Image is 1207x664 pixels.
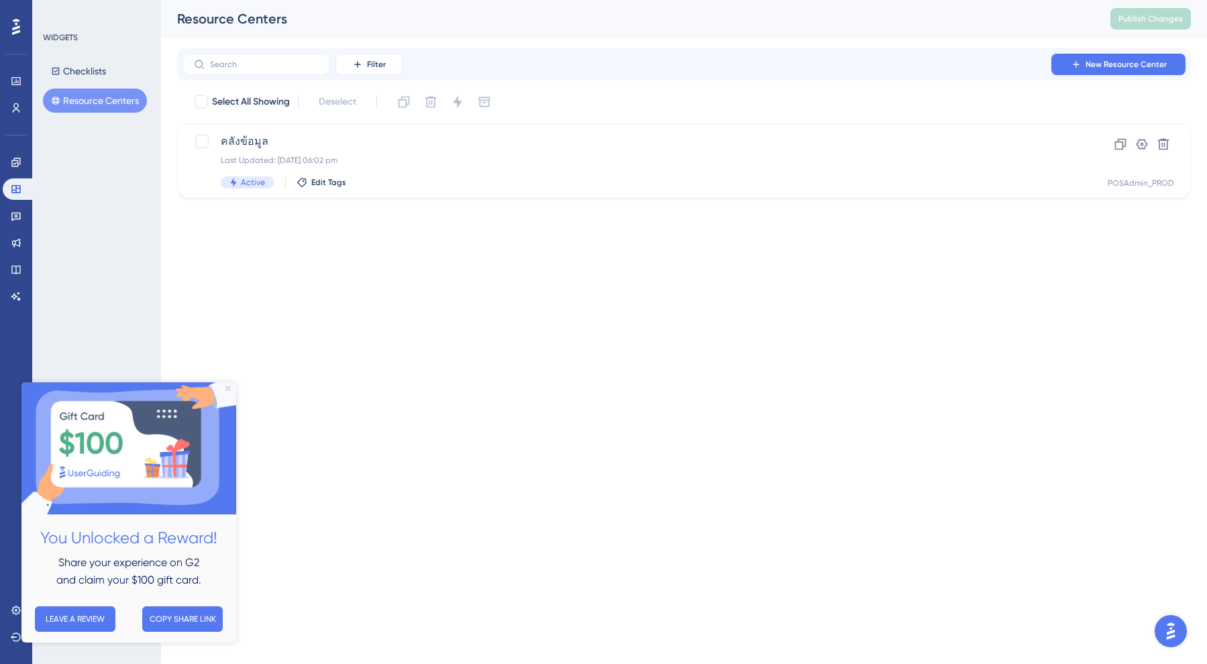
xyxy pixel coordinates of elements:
[43,89,147,113] button: Resource Centers
[1108,178,1174,188] div: POSAdmin_PROD
[11,143,204,169] h2: You Unlocked a Reward!
[311,177,346,188] span: Edit Tags
[43,32,78,43] div: WIDGETS
[307,90,368,114] button: Deselect
[210,60,319,69] input: Search
[177,9,1077,28] div: Resource Centers
[297,177,346,188] button: Edit Tags
[1110,8,1191,30] button: Publish Changes
[367,59,386,70] span: Filter
[204,3,209,9] div: Close Preview
[221,133,1040,150] span: คลังข้อมูล
[241,177,265,188] span: Active
[1118,13,1183,24] span: Publish Changes
[1151,611,1191,651] iframe: UserGuiding AI Assistant Launcher
[13,224,94,250] button: LEAVE A REVIEW
[221,155,1040,166] div: Last Updated: [DATE] 06:02 pm
[319,94,356,110] span: Deselect
[1086,59,1167,70] span: New Resource Center
[1051,54,1186,75] button: New Resource Center
[43,59,114,83] button: Checklists
[35,191,180,204] span: and claim your $100 gift card.
[37,174,178,186] span: Share your experience on G2
[121,224,201,250] button: COPY SHARE LINK
[212,94,290,110] span: Select All Showing
[335,54,403,75] button: Filter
